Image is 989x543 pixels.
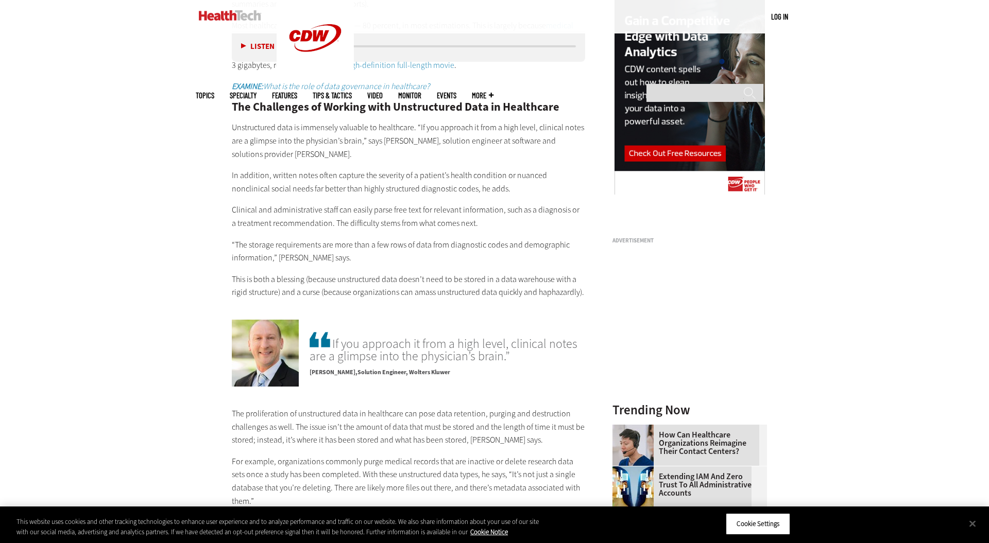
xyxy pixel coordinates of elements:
button: Cookie Settings [726,513,790,535]
a: Features [272,92,297,99]
span: [PERSON_NAME] [310,368,357,376]
img: abstract image of woman with pixelated face [612,466,654,507]
p: Solution Engineer, Wolters Kluwer [310,362,585,377]
a: abstract image of woman with pixelated face [612,466,659,475]
span: Specialty [230,92,257,99]
a: Healthcare contact center [612,425,659,433]
a: Events [437,92,456,99]
a: Extending IAM and Zero Trust to All Administrative Accounts [612,472,761,497]
p: Unstructured data is immensely valuable to healthcare. “If you approach it from a high level, cli... [232,121,585,161]
h3: Trending Now [612,404,767,416]
a: Tips & Tactics [313,92,352,99]
h3: Advertisement [612,238,767,243]
a: CDW [277,68,354,79]
p: For example, organizations commonly purge medical records that are inactive or delete research da... [232,455,585,507]
p: In addition, written notes often capture the severity of a patient’s health condition or nuanced ... [232,169,585,195]
p: The proliferation of unstructured data in healthcare can pose data retention, purging and destruc... [232,407,585,447]
p: Clinical and administrative staff can easily parse free text for relevant information, such as a ... [232,203,585,230]
span: More [472,92,493,99]
span: Topics [196,92,214,99]
img: Healthcare contact center [612,425,654,466]
p: This is both a blessing (because unstructured data doesn’t need to be stored in a data warehouse ... [232,273,585,299]
img: Home [199,10,261,21]
span: If you approach it from a high level, clinical notes are a glimpse into the physician’s brain.” [310,330,585,362]
button: Close [961,512,984,535]
div: User menu [771,11,788,22]
div: This website uses cookies and other tracking technologies to enhance user experience and to analy... [16,517,544,537]
a: How Can Healthcare Organizations Reimagine Their Contact Centers? [612,431,761,456]
a: MonITor [398,92,421,99]
a: More information about your privacy [470,528,508,536]
img: Brian Laberge [232,320,299,387]
a: Log in [771,12,788,21]
h2: The Challenges of Working with Unstructured Data in Healthcare [232,101,585,113]
a: Video [367,92,383,99]
p: “The storage requirements are more than a few rows of data from diagnostic codes and demographic ... [232,238,585,265]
